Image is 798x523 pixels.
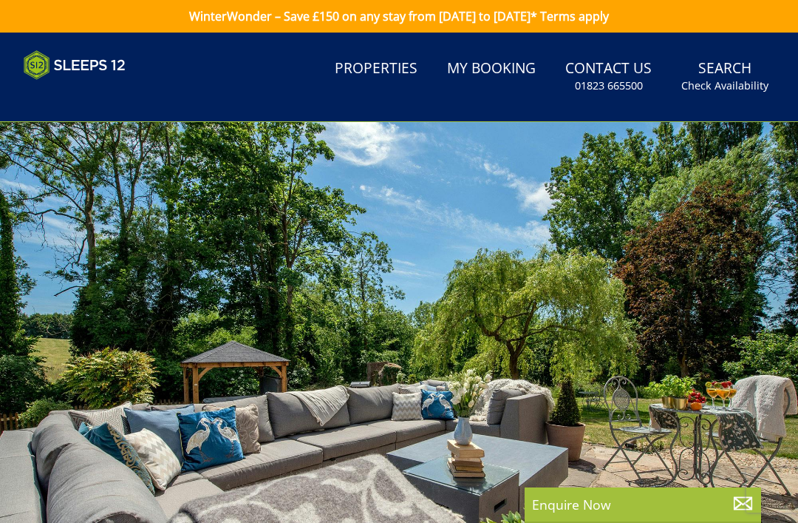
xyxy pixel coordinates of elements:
img: Sleeps 12 [24,50,126,80]
a: Properties [329,53,423,86]
small: Check Availability [681,78,768,93]
small: 01823 665500 [575,78,643,93]
a: My Booking [441,53,542,86]
p: Enquire Now [532,495,754,514]
a: Contact Us01823 665500 [559,53,658,101]
a: SearchCheck Availability [675,53,774,101]
iframe: Customer reviews powered by Trustpilot [16,89,171,101]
